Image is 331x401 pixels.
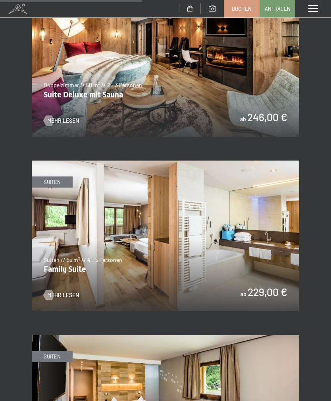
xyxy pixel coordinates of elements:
[47,117,79,125] span: Mehr Lesen
[32,335,299,340] a: Alpin Studio
[32,161,299,166] a: Family Suite
[232,5,252,12] span: Buchen
[44,291,79,299] a: Mehr Lesen
[44,117,79,125] a: Mehr Lesen
[260,0,295,17] a: Anfragen
[265,5,291,12] span: Anfragen
[224,0,259,17] a: Buchen
[32,161,299,311] img: Family Suite
[47,291,79,299] span: Mehr Lesen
